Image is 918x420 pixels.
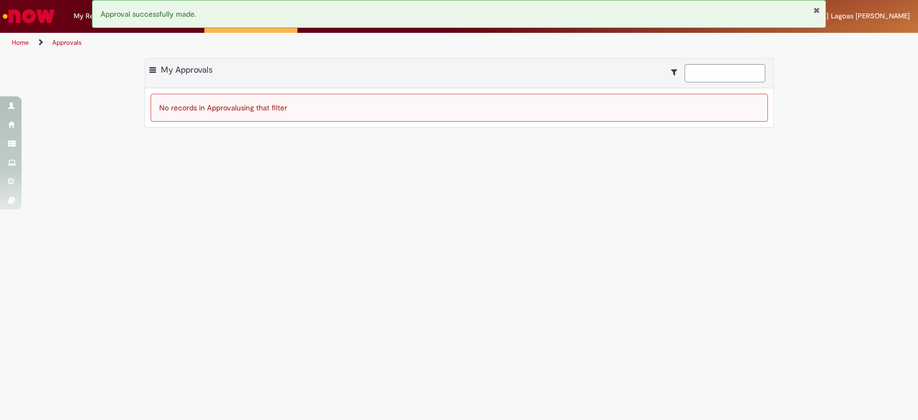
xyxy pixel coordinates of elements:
span: My Requests [74,11,115,22]
div: No records in Approval [151,94,768,122]
span: [PERSON_NAME] Lagoas [PERSON_NAME] [774,11,910,20]
a: Approvals [52,38,82,47]
img: ServiceNow [1,5,56,27]
span: Approval successfully made. [101,9,196,19]
a: Home [12,38,29,47]
ul: Page breadcrumbs [8,33,604,53]
button: Close Notification [813,6,820,15]
span: using that filter [237,103,287,113]
i: Show filters for: Suas Solicitações [671,68,682,76]
span: My Approvals [161,65,212,75]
